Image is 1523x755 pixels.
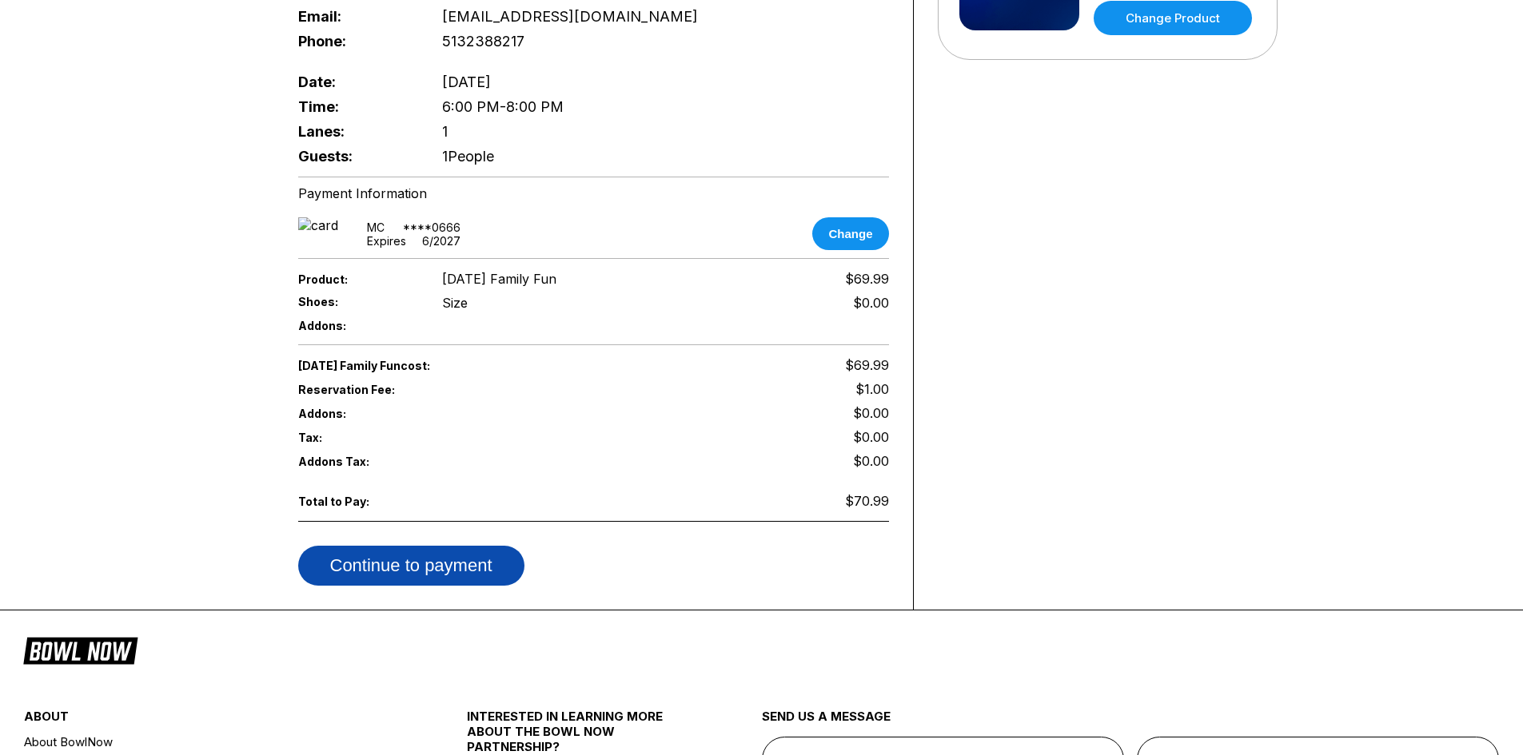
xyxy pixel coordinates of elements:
[298,217,351,250] img: card
[298,295,417,308] span: Shoes:
[812,217,888,250] button: Change
[422,234,460,248] div: 6 / 2027
[1094,1,1252,35] a: Change Product
[298,33,417,50] span: Phone:
[855,381,889,397] span: $1.00
[442,295,468,311] div: Size
[298,148,417,165] span: Guests:
[298,383,594,396] span: Reservation Fee:
[298,359,594,372] span: [DATE] Family Fun cost:
[853,429,889,445] span: $0.00
[442,271,556,287] span: [DATE] Family Fun
[298,272,417,286] span: Product:
[442,8,698,25] span: [EMAIL_ADDRESS][DOMAIN_NAME]
[298,123,417,140] span: Lanes:
[298,185,889,201] div: Payment Information
[853,295,889,311] div: $0.00
[24,709,393,732] div: about
[367,234,406,248] div: Expires
[845,271,889,287] span: $69.99
[298,98,417,115] span: Time:
[442,123,448,140] span: 1
[442,98,564,115] span: 6:00 PM - 8:00 PM
[442,33,524,50] span: 5132388217
[298,431,417,444] span: Tax:
[845,357,889,373] span: $69.99
[24,732,393,752] a: About BowlNow
[442,148,494,165] span: 1 People
[298,455,417,468] span: Addons Tax:
[367,221,385,234] div: MC
[298,407,417,420] span: Addons:
[298,546,524,586] button: Continue to payment
[298,8,417,25] span: Email:
[298,495,417,508] span: Total to Pay:
[845,493,889,509] span: $70.99
[853,405,889,421] span: $0.00
[442,74,491,90] span: [DATE]
[298,319,417,332] span: Addons:
[762,709,1500,737] div: send us a message
[298,74,417,90] span: Date:
[853,453,889,469] span: $0.00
